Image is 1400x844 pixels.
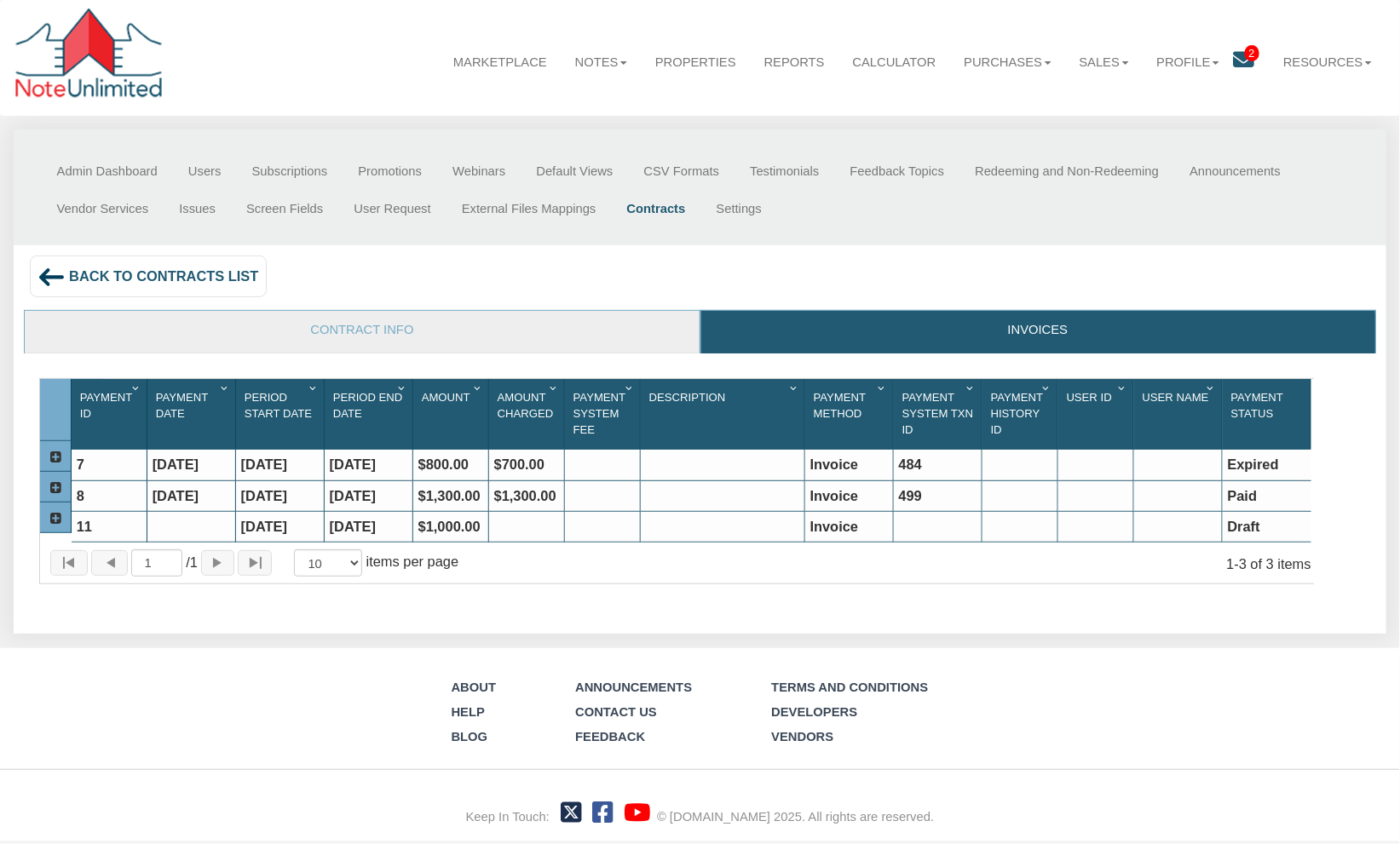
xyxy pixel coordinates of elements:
div: Invoice [805,512,893,542]
div: Column Menu [216,379,233,397]
span: Amount Charged [498,391,554,420]
a: Redeeming and Non-Redeeming [959,152,1174,190]
a: Webinars [437,152,521,190]
div: Payment Id Sort None [75,385,147,428]
button: Page back [91,550,128,576]
div: $1,300.00 [413,481,488,511]
span: User Name [1143,391,1209,404]
div: Sort None [568,385,640,443]
div: $800.00 [413,450,488,479]
div: [DATE] [236,512,324,542]
a: CSV Formats [629,152,735,190]
abbr: through [1235,556,1239,571]
div: Payment Status Sort None [1226,385,1311,428]
div: [DATE] [236,481,324,511]
div: Expired [1223,450,1311,479]
a: Invoices [701,311,1375,353]
div: Column Menu [786,379,803,397]
div: Column Menu [394,379,411,397]
a: Default Views [521,152,628,190]
div: Period End Date Sort None [328,385,412,428]
span: Period Start Date [245,391,312,420]
div: $1,000.00 [413,512,488,542]
button: Page to first [50,550,87,576]
a: Vendor Services [42,190,164,227]
a: Sales [1065,39,1143,84]
div: Sort None [986,385,1057,443]
div: Amount Sort None [417,385,488,426]
a: Calculator [838,39,950,84]
a: Admin Dashboard [42,152,173,190]
span: Payment System Txn Id [902,391,974,436]
a: Feedback [575,730,645,744]
div: Payment History Id Sort None [986,385,1057,443]
div: Sort None [151,385,235,428]
span: Payment Status [1231,391,1283,420]
span: User Id [1067,391,1112,404]
div: [DATE] [325,512,412,542]
div: $1,300.00 [489,481,564,511]
div: Payment Method Sort None [809,385,893,428]
a: Contact Us [575,705,657,719]
div: 11 [72,512,147,542]
div: Sort None [328,385,412,428]
a: Notes [561,39,641,84]
div: © [DOMAIN_NAME] 2025. All rights are reserved. [657,808,934,826]
a: Blog [452,730,488,744]
a: Contract Info [25,311,699,353]
div: [DATE] [147,450,235,479]
a: Announcements [575,680,692,694]
a: Feedback Topics [835,152,960,190]
span: items per page [366,554,459,569]
div: Description Sort None [644,385,804,411]
div: Sort None [417,385,488,426]
span: Description [649,391,726,404]
div: Sort None [897,385,982,443]
div: 484 [894,450,982,479]
span: Amount [422,391,470,404]
div: $700.00 [489,450,564,479]
a: 2 [1234,39,1270,86]
div: [DATE] [147,481,235,511]
a: Users [173,152,237,190]
div: Payment Date Sort None [151,385,235,428]
a: Marketplace [440,39,562,84]
div: Payment System Fee Sort None [568,385,640,443]
a: Subscriptions [237,152,343,190]
input: Selected page [131,549,182,576]
div: 7 [72,450,147,479]
a: Vendors [771,730,833,744]
div: 499 [894,481,982,511]
div: Sort None [493,385,564,442]
div: Paid [1223,481,1311,511]
a: Announcements [1174,152,1296,190]
span: 1 [186,553,198,572]
div: Column Menu [1039,379,1056,397]
div: Column Menu [305,379,322,397]
div: Sort None [809,385,893,428]
abbr: of [186,554,190,570]
div: Keep In Touch: [466,808,550,826]
a: Testimonials [735,152,834,190]
a: Contracts [612,190,701,227]
a: Developers [771,705,857,719]
a: Settings [701,190,777,227]
span: 2 [1245,45,1259,60]
a: Properties [641,39,750,84]
div: Draft [1223,512,1311,542]
span: Payment Method [814,391,866,420]
div: [DATE] [236,450,324,479]
div: Invoice [805,450,893,479]
div: Invoice [805,481,893,511]
span: 1 3 of 3 items [1227,556,1312,571]
div: Payment System Txn Id Sort None [897,385,982,443]
div: 8 [72,481,147,511]
button: Page to last [238,550,271,576]
div: Column Menu [1115,379,1132,397]
div: User Name Sort None [1138,385,1222,426]
a: External Files Mappings [447,190,612,227]
div: Period Start Date Sort None [239,385,324,442]
div: Sort None [75,385,147,428]
div: [DATE] [325,481,412,511]
a: Promotions [343,152,437,190]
